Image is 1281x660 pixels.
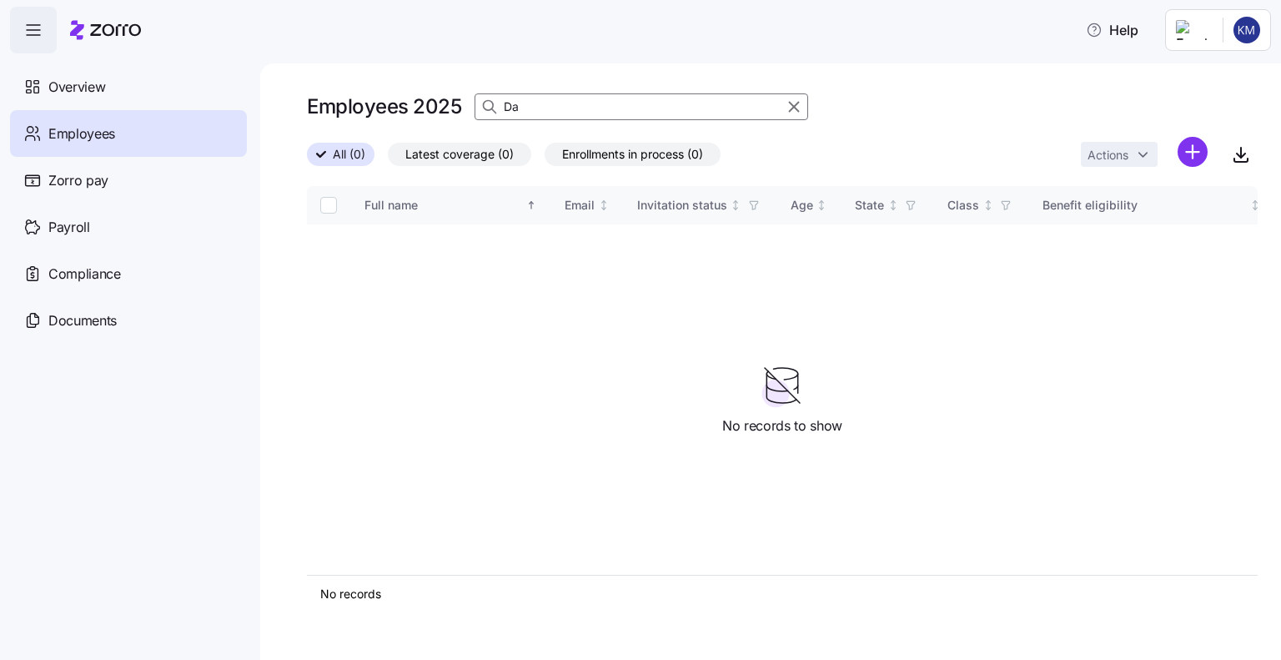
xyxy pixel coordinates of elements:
[855,196,884,214] div: State
[48,310,117,331] span: Documents
[1249,199,1261,211] div: Not sorted
[887,199,899,211] div: Not sorted
[777,186,842,224] th: AgeNot sorted
[791,196,813,214] div: Age
[48,217,90,238] span: Payroll
[48,170,108,191] span: Zorro pay
[320,586,1244,602] div: No records
[624,186,777,224] th: Invitation statusNot sorted
[1073,13,1152,47] button: Help
[10,250,247,297] a: Compliance
[351,186,551,224] th: Full nameSorted ascending
[10,157,247,204] a: Zorro pay
[722,416,842,436] span: No records to show
[1081,142,1158,167] button: Actions
[1088,149,1128,161] span: Actions
[1042,196,1246,214] div: Benefit eligibility
[1086,20,1138,40] span: Help
[525,199,537,211] div: Sorted ascending
[405,144,514,165] span: Latest coverage (0)
[982,199,994,211] div: Not sorted
[10,204,247,250] a: Payroll
[10,297,247,344] a: Documents
[10,63,247,110] a: Overview
[48,123,115,144] span: Employees
[934,186,1029,224] th: ClassNot sorted
[1233,17,1260,43] img: 44b41f1a780d076a4ae4ca23ad64d4f0
[598,199,610,211] div: Not sorted
[475,93,808,120] input: Search Employees
[562,144,703,165] span: Enrollments in process (0)
[48,77,105,98] span: Overview
[364,196,523,214] div: Full name
[841,186,934,224] th: StateNot sorted
[565,196,595,214] div: Email
[320,197,337,214] input: Select all records
[10,110,247,157] a: Employees
[333,144,365,165] span: All (0)
[1176,20,1209,40] img: Employer logo
[48,264,121,285] span: Compliance
[637,196,727,214] div: Invitation status
[816,199,827,211] div: Not sorted
[551,186,624,224] th: EmailNot sorted
[307,93,461,119] h1: Employees 2025
[947,196,979,214] div: Class
[1178,137,1208,167] svg: add icon
[730,199,741,211] div: Not sorted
